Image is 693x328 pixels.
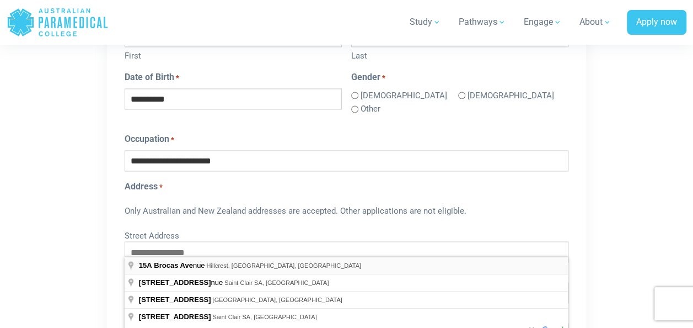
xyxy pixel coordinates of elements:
[351,47,569,62] label: Last
[139,278,211,287] span: [STREET_ADDRESS]
[7,4,109,40] a: Australian Paramedical College
[154,261,193,269] span: Brocas Ave
[213,314,317,320] span: Saint Clair SA, [GEOGRAPHIC_DATA]
[139,261,207,269] span: nue
[627,10,686,35] a: Apply now
[125,47,342,62] label: First
[361,89,447,102] label: [DEMOGRAPHIC_DATA]
[139,313,211,321] span: [STREET_ADDRESS]
[452,7,513,38] a: Pathways
[207,262,361,269] span: Hillcrest, [GEOGRAPHIC_DATA], [GEOGRAPHIC_DATA]
[468,89,554,102] label: [DEMOGRAPHIC_DATA]
[573,7,618,38] a: About
[213,297,342,303] span: [GEOGRAPHIC_DATA], [GEOGRAPHIC_DATA]
[139,295,211,304] span: [STREET_ADDRESS]
[517,7,568,38] a: Engage
[125,198,568,226] div: Only Australian and New Zealand addresses are accepted. Other applications are not eligible.
[139,278,224,287] span: nue
[125,226,568,242] label: Street Address
[361,103,380,115] label: Other
[224,279,329,286] span: Saint Clair SA, [GEOGRAPHIC_DATA]
[125,71,179,84] label: Date of Birth
[351,71,569,84] legend: Gender
[139,261,152,269] span: 15A
[125,133,174,146] label: Occupation
[125,180,568,193] legend: Address
[403,7,448,38] a: Study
